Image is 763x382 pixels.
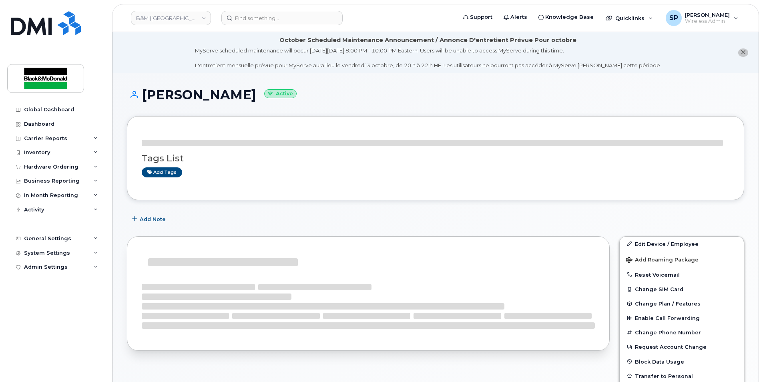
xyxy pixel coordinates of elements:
button: Add Roaming Package [620,251,744,267]
small: Active [264,89,297,99]
span: Change Plan / Features [635,301,701,307]
button: Request Account Change [620,340,744,354]
button: Change Plan / Features [620,296,744,311]
button: Add Note [127,212,173,227]
button: Change Phone Number [620,325,744,340]
button: Enable Call Forwarding [620,311,744,325]
span: Enable Call Forwarding [635,315,700,321]
button: Block Data Usage [620,354,744,369]
span: Add Roaming Package [626,257,699,264]
button: Change SIM Card [620,282,744,296]
a: Edit Device / Employee [620,237,744,251]
div: MyServe scheduled maintenance will occur [DATE][DATE] 8:00 PM - 10:00 PM Eastern. Users will be u... [195,47,661,69]
a: Add tags [142,167,182,177]
h1: [PERSON_NAME] [127,88,744,102]
h3: Tags List [142,153,729,163]
span: Add Note [140,215,166,223]
div: October Scheduled Maintenance Announcement / Annonce D'entretient Prévue Pour octobre [279,36,576,44]
button: Reset Voicemail [620,267,744,282]
button: close notification [738,48,748,57]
